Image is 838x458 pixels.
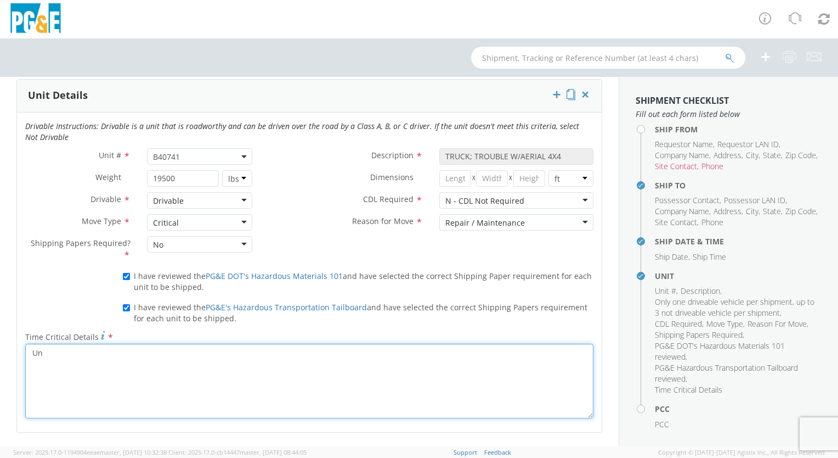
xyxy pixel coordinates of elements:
[714,206,741,216] span: Address
[636,94,729,107] strong: Shipment Checklist
[95,172,121,182] span: Weight
[476,170,508,187] input: Width
[763,150,783,161] li: ,
[445,217,525,228] div: Repair / Maintenance
[763,150,781,160] span: State
[655,329,744,340] li: ,
[655,329,743,340] span: Shipping Papers Required
[153,239,163,250] div: No
[785,206,816,216] span: Zip Code
[655,297,819,319] li: ,
[371,150,414,160] span: Description
[706,319,745,329] li: ,
[748,319,807,329] span: Reason For Move
[636,109,822,120] span: Fill out each form listed below
[240,448,307,456] span: master, [DATE] 08:44:05
[748,319,808,329] li: ,
[655,195,720,205] span: Possessor Contact
[153,152,246,162] span: B40741
[352,216,414,226] span: Reason for Move
[206,271,343,281] a: PG&E DOT's Hazardous Materials 101
[655,286,678,297] li: ,
[763,206,781,216] span: State
[714,206,743,217] li: ,
[658,448,825,457] span: Copyright © [DATE]-[DATE] Agistix Inc., All Rights Reserved
[724,195,787,206] li: ,
[370,172,414,182] span: Dimensions
[655,217,699,228] li: ,
[785,150,816,160] span: Zip Code
[655,286,676,296] span: Unit #
[25,332,99,342] span: Time Critical Details
[717,139,780,150] li: ,
[655,237,822,245] h4: Ship Date & Time
[28,90,88,101] h3: Unit Details
[454,448,477,456] a: Support
[484,448,511,456] a: Feedback
[31,238,131,248] span: Shipping Papers Required?
[714,150,741,160] span: Address
[134,302,587,323] span: I have reviewed the and have selected the correct Shipping Papers requirement for each unit to be...
[13,448,167,456] span: Server: 2025.17.0-1194904eeae
[471,47,745,69] input: Shipment, Tracking or Reference Number (at least 4 chars)
[206,302,367,312] a: PG&E's Hazardous Transportation Tailboard
[655,125,822,133] h4: Ship From
[655,319,702,329] span: CDL Required
[706,319,743,329] span: Move Type
[655,362,798,384] span: PG&E Hazardous Transportation Tailboard reviewed
[714,150,743,161] li: ,
[513,170,545,187] input: Height
[90,194,121,204] span: Drivable
[153,196,184,206] div: Drivable
[655,340,819,362] li: ,
[746,206,758,216] span: City
[785,150,818,161] li: ,
[655,150,709,160] span: Company Name
[681,286,722,297] li: ,
[655,206,711,217] li: ,
[655,405,822,413] h4: PCC
[681,286,720,296] span: Description
[746,206,760,217] li: ,
[655,297,814,318] span: Only one driveable vehicle per shipment, up to 3 not driveable vehicle per shipment
[147,148,252,165] span: B40741
[701,217,723,227] span: Phone
[655,384,722,395] span: Time Critical Details
[655,206,709,216] span: Company Name
[168,448,307,456] span: Client: 2025.17.0-cb14447
[724,195,785,205] span: Possessor LAN ID
[99,150,121,160] span: Unit #
[100,448,167,456] span: master, [DATE] 10:32:38
[655,195,721,206] li: ,
[655,150,711,161] li: ,
[655,362,819,384] li: ,
[439,170,471,187] input: Length
[363,194,414,204] span: CDL Required
[785,206,818,217] li: ,
[746,150,758,160] span: City
[655,252,690,262] li: ,
[693,252,726,262] span: Ship Time
[508,170,513,187] span: X
[8,3,63,36] img: pge-logo-06675f144f4cfa6a6814.png
[763,206,783,217] li: ,
[153,217,179,228] div: Critical
[655,161,699,172] li: ,
[655,181,822,189] h4: Ship To
[123,304,130,311] input: I have reviewed thePG&E's Hazardous Transportation Tailboardand have selected the correct Shippin...
[717,139,779,149] span: Requestor LAN ID
[655,139,713,149] span: Requestor Name
[82,216,121,226] span: Move Type
[471,170,477,187] span: X
[134,271,592,292] span: I have reviewed the and have selected the correct Shipping Paper requirement for each unit to be ...
[655,419,669,429] span: PCC
[655,139,715,150] li: ,
[655,319,704,329] li: ,
[655,340,785,362] span: PG&E DOT's Hazardous Materials 101 reviewed
[746,150,760,161] li: ,
[655,252,688,262] span: Ship Date
[445,196,524,206] div: N - CDL Not Required
[25,121,579,142] i: Drivable Instructions: Drivable is a unit that is roadworthy and can be driven over the road by a...
[655,272,822,280] h4: Unit
[655,217,697,227] span: Site Contact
